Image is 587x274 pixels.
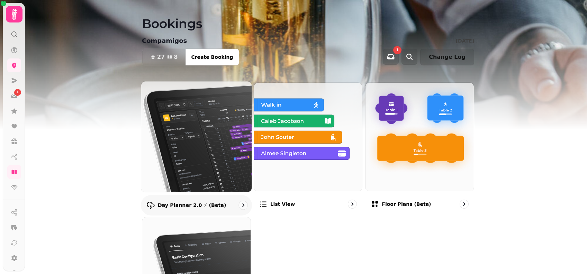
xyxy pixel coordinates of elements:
[17,90,19,95] span: 1
[420,49,474,65] button: Change Log
[142,36,187,46] p: Compamigos
[270,201,295,208] p: List view
[429,54,466,60] span: Change Log
[349,201,356,208] svg: go to
[136,76,257,197] img: Day Planner 2.0 ⚡ (Beta)
[254,83,362,191] img: List view
[365,83,474,191] img: Floor Plans (beta)
[365,82,474,214] a: Floor Plans (beta)Floor Plans (beta)
[240,202,246,209] svg: go to
[456,37,474,44] p: [DATE]
[157,54,165,60] span: 27
[142,49,186,65] button: 278
[186,49,238,65] button: Create Booking
[174,54,178,60] span: 8
[382,201,431,208] p: Floor Plans (beta)
[461,201,468,208] svg: go to
[191,55,233,60] span: Create Booking
[141,81,252,215] a: Day Planner 2.0 ⚡ (Beta)Day Planner 2.0 ⚡ (Beta)
[396,48,399,52] span: 1
[254,82,363,214] a: List viewList view
[7,89,21,103] a: 1
[158,202,226,209] p: Day Planner 2.0 ⚡ (Beta)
